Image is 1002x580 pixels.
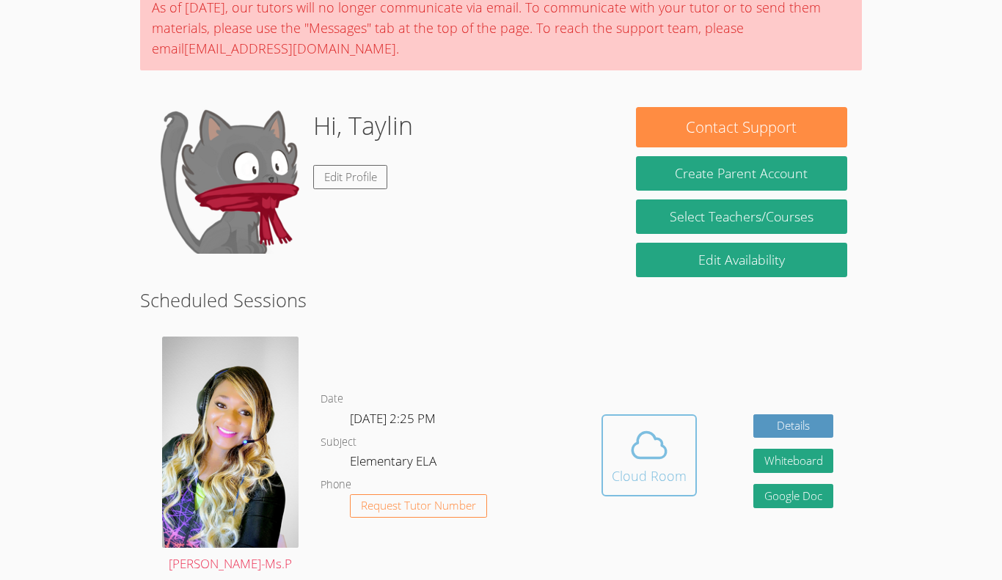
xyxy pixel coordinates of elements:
span: [DATE] 2:25 PM [350,410,436,427]
a: Google Doc [753,484,834,508]
h1: Hi, Taylin [313,107,413,144]
h2: Scheduled Sessions [140,286,862,314]
button: Request Tutor Number [350,494,487,518]
button: Whiteboard [753,449,834,473]
img: default.png [155,107,301,254]
dt: Phone [321,476,351,494]
a: Details [753,414,834,438]
a: Select Teachers/Courses [636,199,847,234]
img: avatar.png [162,337,299,547]
dd: Elementary ELA [350,451,439,476]
button: Cloud Room [601,414,697,496]
dt: Date [321,390,343,408]
a: Edit Availability [636,243,847,277]
dt: Subject [321,433,356,452]
a: Edit Profile [313,165,388,189]
div: Cloud Room [612,466,687,486]
span: Request Tutor Number [361,500,476,511]
button: Create Parent Account [636,156,847,191]
button: Contact Support [636,107,847,147]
